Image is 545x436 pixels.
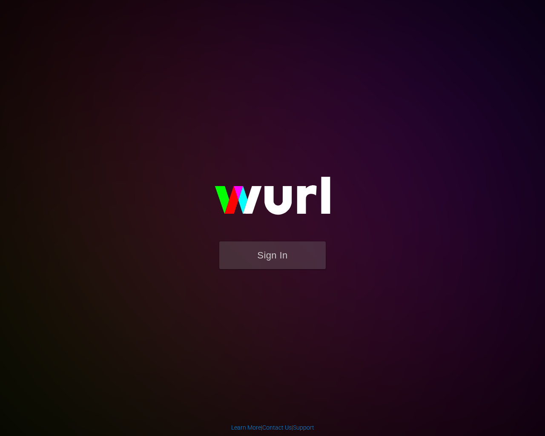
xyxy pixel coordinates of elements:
[262,424,292,431] a: Contact Us
[219,241,326,269] button: Sign In
[293,424,314,431] a: Support
[231,423,314,432] div: | |
[231,424,261,431] a: Learn More
[187,158,358,241] img: wurl-logo-on-black-223613ac3d8ba8fe6dc639794a292ebdb59501304c7dfd60c99c58986ef67473.svg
